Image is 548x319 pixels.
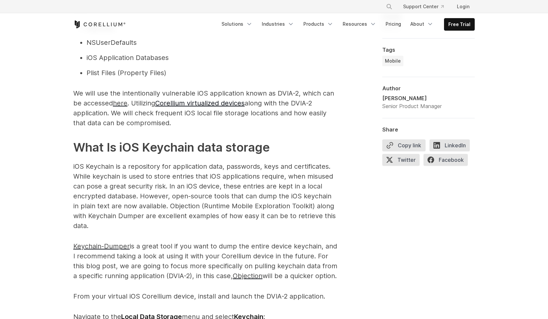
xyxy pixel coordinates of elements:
[382,154,420,166] span: Twitter
[233,272,262,280] a: Objection
[382,154,424,168] a: Twitter
[398,1,449,13] a: Support Center
[383,1,395,13] button: Search
[382,46,475,53] div: Tags
[424,154,468,166] span: Facebook
[382,139,426,151] button: Copy link
[113,99,127,107] a: here
[339,18,380,30] a: Resources
[73,88,337,128] p: We will use the intentionally vulnerable iOS application known as DVIA-2, which can be accessed ....
[73,20,126,28] a: Corellium Home
[385,58,401,64] span: Mobile
[382,85,475,92] div: Author
[429,139,470,151] span: LinkedIn
[73,161,337,231] p: iOS Keychain is a repository for application data, passwords, keys and certificates. While keycha...
[86,38,337,47] li: NSUserDefaults
[258,18,298,30] a: Industries
[452,1,475,13] a: Login
[73,291,337,301] p: From your virtual iOS Corellium device, install and launch the DVIA-2 application.
[382,102,442,110] div: Senior Product Manager
[218,18,475,31] div: Navigation Menu
[382,56,403,66] a: Mobile
[382,126,475,133] div: Share
[382,94,442,102] div: [PERSON_NAME]
[73,242,130,250] a: Keychain-Dumper
[429,139,474,154] a: LinkedIn
[406,18,437,30] a: About
[86,53,337,63] li: iOS Application Databases
[382,18,405,30] a: Pricing
[299,18,337,30] a: Products
[378,1,475,13] div: Navigation Menu
[73,241,337,281] p: is a great tool if you want to dump the entire device keychain, and I recommend taking a look at ...
[155,99,245,107] a: Corellium virtualized devices
[73,138,337,156] h2: What Is iOS Keychain data storage
[218,18,257,30] a: Solutions
[86,68,337,78] li: Plist Files (Property Files)
[444,18,474,30] a: Free Trial
[424,154,472,168] a: Facebook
